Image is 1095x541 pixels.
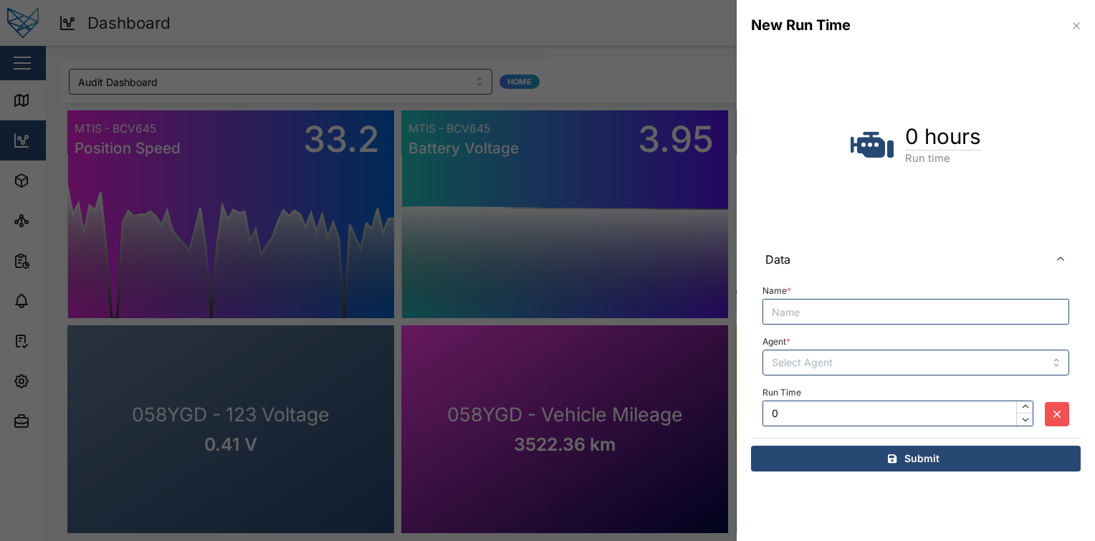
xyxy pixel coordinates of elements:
input: Name [762,299,1069,325]
div: Run time [905,150,981,167]
span: Data [765,241,1038,277]
span: Submit [904,446,939,471]
label: Run Time [762,388,801,398]
div: New Run Time [751,14,851,37]
label: Name [762,286,791,296]
input: Enter run time [762,401,1033,426]
input: Select Agent [762,350,1069,375]
label: Agent [762,337,790,347]
h1: 0 hours [905,123,981,150]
